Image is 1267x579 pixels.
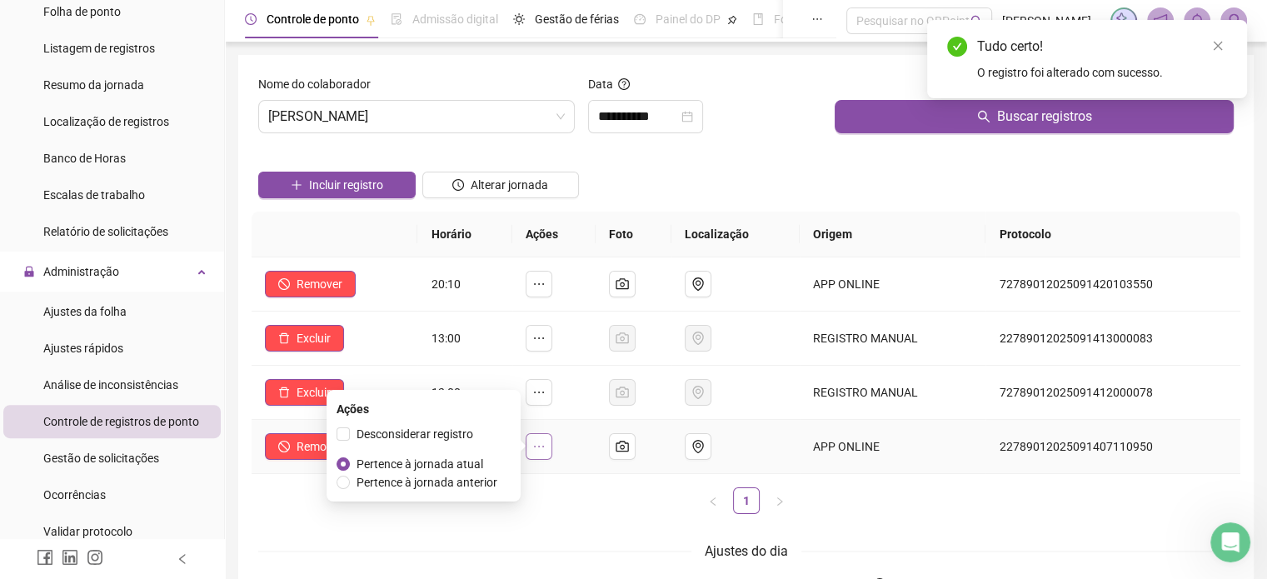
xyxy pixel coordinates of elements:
th: Horário [417,212,511,257]
span: Data [588,77,613,91]
span: ellipsis [532,440,546,453]
button: Remover [265,433,356,460]
span: facebook [37,549,53,566]
td: 22789012025091413000083 [985,312,1240,366]
th: Origem [800,212,986,257]
span: Resumo da jornada [43,78,144,92]
span: right [775,497,785,507]
a: Close [1209,37,1227,55]
span: Desconsiderar registro [357,427,473,441]
span: left [177,553,188,565]
span: [PERSON_NAME] e Mão de Obra [1002,12,1100,30]
button: right [766,487,793,514]
th: Protocolo [985,212,1240,257]
div: Ações [337,400,511,418]
span: Pertence à jornada anterior [357,476,497,489]
span: Escalas de trabalho [43,188,145,202]
span: environment [691,277,705,291]
span: dashboard [634,13,646,25]
span: Excluir [297,383,331,402]
span: Remover [297,437,342,456]
td: REGISTRO MANUAL [800,312,986,366]
span: 13:00 [431,332,460,345]
span: camera [616,440,629,453]
span: search [977,110,990,123]
span: Relatório de solicitações [43,225,168,238]
th: Localização [671,212,800,257]
td: APP ONLINE [800,420,986,474]
span: instagram [87,549,103,566]
a: Alterar jornada [422,180,580,193]
td: 72789012025091412000078 [985,366,1240,420]
span: pushpin [366,15,376,25]
span: notification [1153,13,1168,28]
span: check-circle [947,37,967,57]
iframe: Intercom live chat [1210,522,1250,562]
span: Ajustes do dia [705,543,788,559]
span: ellipsis [532,386,546,399]
span: delete [278,387,290,398]
span: pushpin [727,15,737,25]
span: Gestão de férias [535,12,619,26]
span: left [708,497,718,507]
span: Folha de pagamento [774,12,880,26]
span: Incluir registro [309,176,383,194]
button: Alterar jornada [422,172,580,198]
span: Localização de registros [43,115,169,128]
div: Tudo certo! [977,37,1227,57]
button: Excluir [265,325,344,352]
div: O registro foi alterado com sucesso. [977,63,1227,82]
button: Remover [265,271,356,297]
span: stop [278,278,290,290]
span: linkedin [62,549,78,566]
button: Buscar registros [835,100,1234,133]
span: ellipsis [532,332,546,345]
a: 1 [734,488,759,513]
span: bell [1190,13,1205,28]
span: Buscar registros [997,107,1092,127]
span: ellipsis [532,277,546,291]
span: Controle de ponto [267,12,359,26]
span: plus [291,179,302,191]
span: Pertence à jornada atual [357,457,483,471]
li: Próxima página [766,487,793,514]
span: question-circle [618,78,630,90]
span: Controle de registros de ponto [43,415,199,428]
span: delete [278,332,290,344]
span: ellipsis [811,13,823,25]
td: APP ONLINE [800,257,986,312]
label: Nome do colaborador [258,75,382,93]
span: 12:00 [431,386,460,399]
th: Foto [596,212,671,257]
span: Admissão digital [412,12,498,26]
img: sparkle-icon.fc2bf0ac1784a2077858766a79e2daf3.svg [1115,12,1133,30]
td: REGISTRO MANUAL [800,366,986,420]
span: Ajustes da folha [43,305,127,318]
button: Incluir registro [258,172,416,198]
span: file-done [391,13,402,25]
span: ALESSANDRA SANTOS DA SILVA [268,101,565,132]
span: Folha de ponto [43,5,121,18]
span: search [970,15,983,27]
td: 72789012025091420103550 [985,257,1240,312]
li: Página anterior [700,487,726,514]
span: Painel do DP [656,12,721,26]
span: Análise de inconsistências [43,378,178,392]
span: Ocorrências [43,488,106,502]
span: Banco de Horas [43,152,126,165]
button: left [700,487,726,514]
img: 83211 [1221,8,1246,33]
span: 20:10 [431,277,460,291]
span: Alterar jornada [471,176,548,194]
span: camera [616,277,629,291]
span: clock-circle [245,13,257,25]
span: close [1212,40,1224,52]
span: Ajustes rápidos [43,342,123,355]
span: book [752,13,764,25]
span: stop [278,441,290,452]
span: clock-circle [452,179,464,191]
span: sun [513,13,525,25]
th: Ações [512,212,596,257]
span: Gestão de solicitações [43,452,159,465]
li: 1 [733,487,760,514]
